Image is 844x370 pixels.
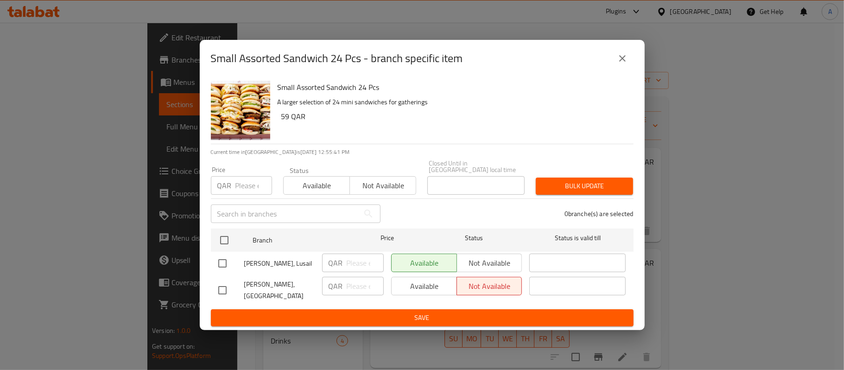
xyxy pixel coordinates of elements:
span: Status is valid till [529,232,626,244]
p: QAR [329,281,343,292]
span: Available [287,179,346,192]
button: Available [283,176,350,195]
h2: Small Assorted Sandwich 24 Pcs - branch specific item [211,51,463,66]
span: Status [425,232,522,244]
span: Price [356,232,418,244]
input: Please enter price [347,277,384,295]
button: Save [211,309,634,326]
input: Please enter price [235,176,272,195]
span: Save [218,312,626,324]
span: [PERSON_NAME], Lusail [244,258,315,269]
span: [PERSON_NAME], [GEOGRAPHIC_DATA] [244,279,315,302]
p: 0 branche(s) are selected [565,209,634,218]
span: Bulk update [543,180,626,192]
p: A larger selection of 24 mini sandwiches for gatherings [278,96,626,108]
button: Not available [349,176,416,195]
p: QAR [329,257,343,268]
span: Branch [253,235,349,246]
input: Search in branches [211,204,359,223]
img: Small Assorted Sandwich 24 Pcs [211,81,270,140]
h6: 59 QAR [281,110,626,123]
p: QAR [217,180,232,191]
button: close [611,47,634,70]
p: Current time in [GEOGRAPHIC_DATA] is [DATE] 12:55:41 PM [211,148,634,156]
button: Bulk update [536,178,633,195]
h6: Small Assorted Sandwich 24 Pcs [278,81,626,94]
span: Not available [354,179,412,192]
input: Please enter price [347,254,384,272]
